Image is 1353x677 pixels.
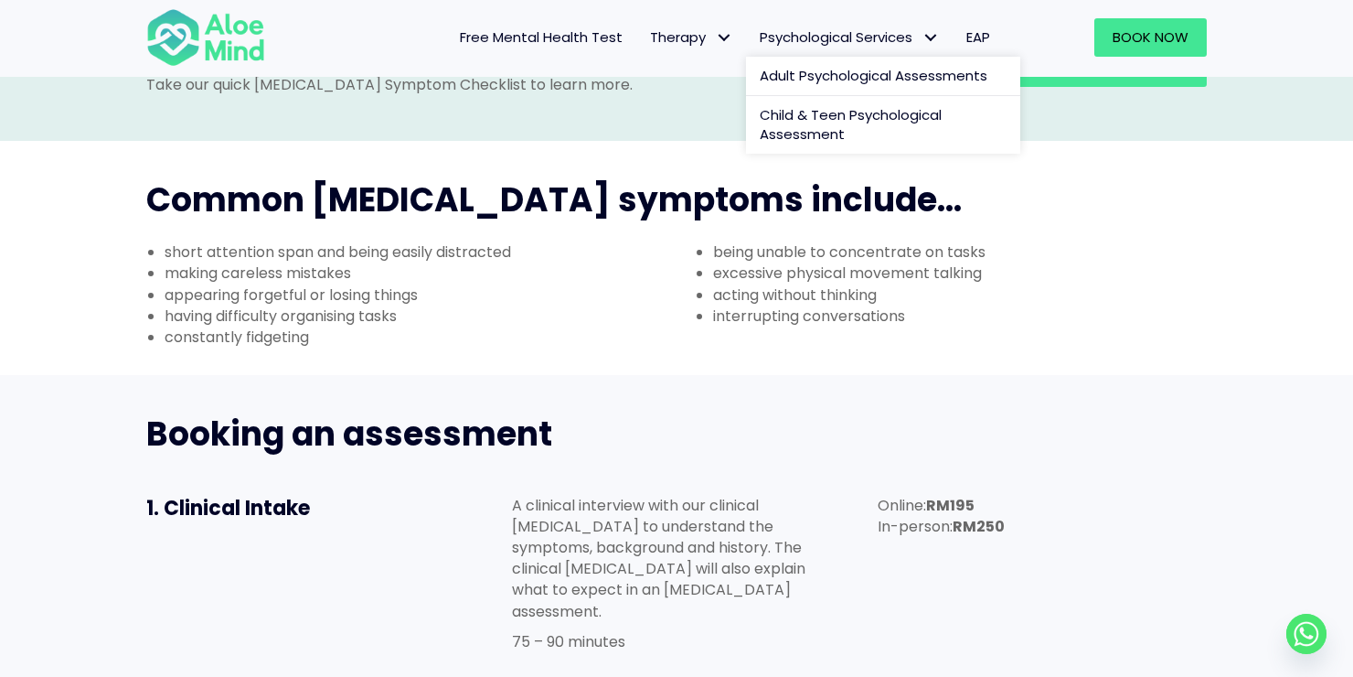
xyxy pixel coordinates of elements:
[146,74,889,95] p: Take our quick [MEDICAL_DATA] Symptom Checklist to learn more.
[746,96,1020,155] a: Child & Teen Psychological Assessment
[746,57,1020,96] a: Adult Psychological Assessments
[512,631,841,652] p: 75 – 90 minutes
[760,66,987,85] span: Adult Psychological Assessments
[650,27,732,47] span: Therapy
[636,18,746,57] a: TherapyTherapy: submenu
[917,25,943,51] span: Psychological Services: submenu
[1094,18,1207,57] a: Book Now
[710,25,737,51] span: Therapy: submenu
[165,263,676,284] li: making careless mistakes
[966,27,990,47] span: EAP
[289,18,1004,57] nav: Menu
[165,242,676,263] li: short attention span and being easily distracted
[146,411,552,457] span: Booking an assessment
[926,495,975,516] strong: RM195
[878,495,1207,537] p: Online: In-person:
[713,263,1225,284] li: excessive physical movement talking
[760,27,939,47] span: Psychological Services
[953,516,1005,537] strong: RM250
[512,495,841,622] p: A clinical interview with our clinical [MEDICAL_DATA] to understand the symptoms, background and ...
[713,242,1225,263] li: being unable to concentrate on tasks
[165,327,676,348] li: constantly fidgeting
[165,285,676,306] li: appearing forgetful or losing things
[446,18,636,57] a: Free Mental Health Test
[460,27,623,47] span: Free Mental Health Test
[1286,614,1326,654] a: Whatsapp
[146,7,265,68] img: Aloe mind Logo
[760,105,942,145] span: Child & Teen Psychological Assessment
[746,18,953,57] a: Psychological ServicesPsychological Services: submenu
[146,494,310,522] span: 1. Clinical Intake
[953,18,1004,57] a: EAP
[165,306,676,327] li: having difficulty organising tasks
[713,306,1225,327] li: interrupting conversations
[713,285,1225,306] li: acting without thinking
[1113,27,1188,47] span: Book Now
[146,177,962,223] span: Common [MEDICAL_DATA] symptoms include...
